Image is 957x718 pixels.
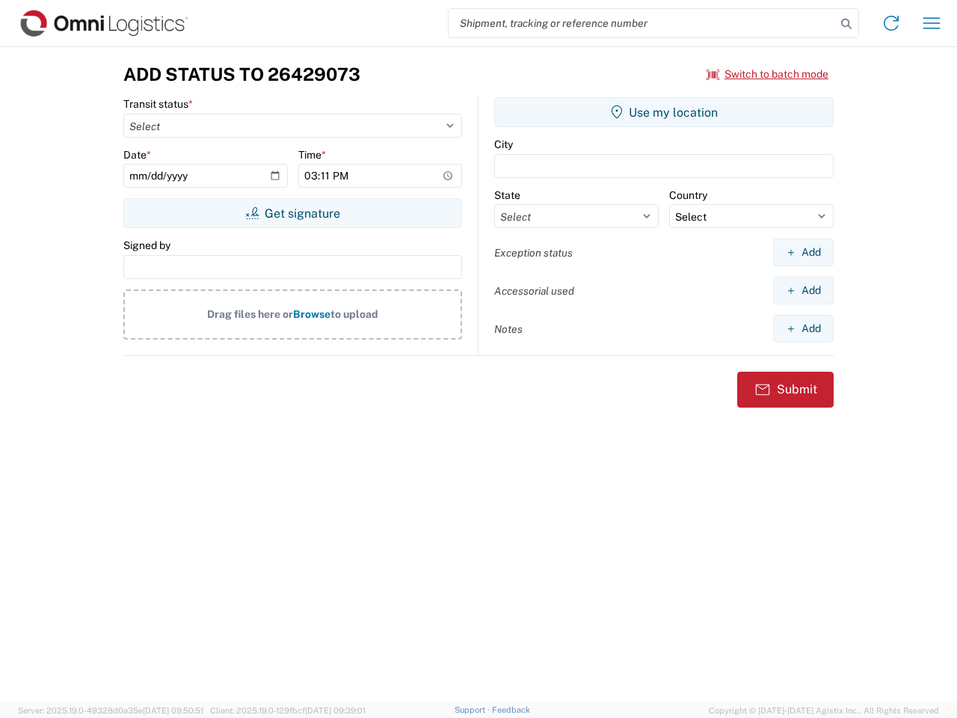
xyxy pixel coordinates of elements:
[293,308,330,320] span: Browse
[123,198,462,228] button: Get signature
[207,308,293,320] span: Drag files here or
[492,705,530,714] a: Feedback
[455,705,492,714] a: Support
[330,308,378,320] span: to upload
[494,188,520,202] label: State
[123,64,360,85] h3: Add Status to 26429073
[305,706,366,715] span: [DATE] 09:39:01
[494,284,574,298] label: Accessorial used
[773,239,834,266] button: Add
[210,706,366,715] span: Client: 2025.19.0-129fbcf
[773,315,834,343] button: Add
[494,97,834,127] button: Use my location
[123,148,151,162] label: Date
[143,706,203,715] span: [DATE] 09:50:51
[123,239,170,252] label: Signed by
[773,277,834,304] button: Add
[449,9,836,37] input: Shipment, tracking or reference number
[707,62,828,87] button: Switch to batch mode
[669,188,707,202] label: Country
[18,706,203,715] span: Server: 2025.19.0-49328d0a35e
[494,246,573,260] label: Exception status
[494,138,513,151] label: City
[709,704,939,717] span: Copyright © [DATE]-[DATE] Agistix Inc., All Rights Reserved
[123,97,193,111] label: Transit status
[298,148,326,162] label: Time
[737,372,834,408] button: Submit
[494,322,523,336] label: Notes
